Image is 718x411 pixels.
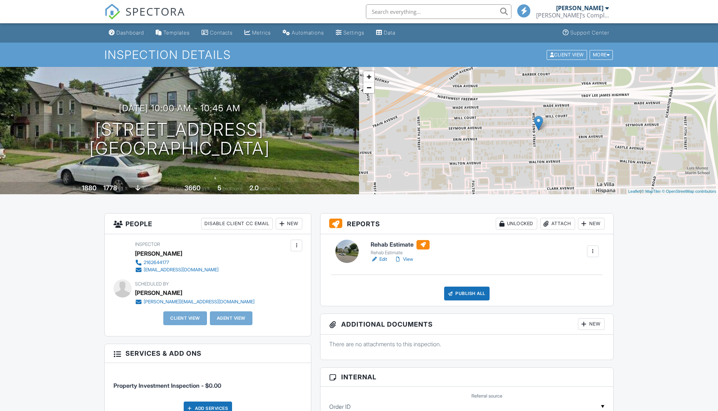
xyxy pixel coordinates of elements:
[371,256,387,263] a: Edit
[223,186,243,191] span: bedrooms
[590,50,613,60] div: More
[276,218,302,230] div: New
[168,186,183,191] span: Lot Size
[329,340,605,348] p: There are no attachments to this inspection.
[104,48,614,61] h1: Inspection Details
[578,318,605,330] div: New
[363,82,374,93] a: Zoom out
[125,4,185,19] span: SPECTORA
[104,4,120,20] img: The Best Home Inspection Software - Spectora
[119,103,240,113] h3: [DATE] 10:00 am - 10:45 am
[626,188,718,195] div: |
[320,214,613,234] h3: Reports
[363,71,374,82] a: Zoom in
[536,12,609,19] div: Tom’s Complete Construction
[556,4,603,12] div: [PERSON_NAME]
[135,242,160,247] span: Inspector
[105,344,311,363] h3: Services & Add ons
[201,218,273,230] div: Disable Client CC Email
[578,218,605,230] div: New
[496,218,537,230] div: Unlocked
[371,240,430,250] h6: Rehab Estimate
[641,189,661,193] a: © MapTiler
[135,248,182,259] div: [PERSON_NAME]
[116,29,144,36] div: Dashboard
[113,368,302,395] li: Service: Property Investment Inspection
[252,29,271,36] div: Metrics
[628,189,640,193] a: Leaflet
[104,10,185,25] a: SPECTORA
[141,186,161,191] span: basement
[144,260,169,266] div: 2162644177
[384,29,395,36] div: Data
[184,184,200,192] div: 3660
[444,287,490,300] div: Publish All
[202,186,211,191] span: sq.ft.
[371,250,430,256] div: Rehab Estimate
[106,26,147,40] a: Dashboard
[73,186,81,191] span: Built
[210,29,233,36] div: Contacts
[547,50,587,60] div: Client View
[260,186,280,191] span: bathrooms
[242,26,274,40] a: Metrics
[89,120,270,159] h1: [STREET_ADDRESS] [GEOGRAPHIC_DATA]
[333,26,367,40] a: Settings
[320,314,613,335] h3: Additional Documents
[250,184,259,192] div: 2.0
[471,393,502,399] label: Referral source
[113,382,221,389] span: Property Investment Inspection - $0.00
[144,267,219,273] div: [EMAIL_ADDRESS][DOMAIN_NAME]
[135,287,182,298] div: [PERSON_NAME]
[371,240,430,256] a: Rehab Estimate Rehab Estimate
[218,184,222,192] div: 5
[103,184,117,192] div: 1778
[199,26,236,40] a: Contacts
[570,29,609,36] div: Support Center
[560,26,612,40] a: Support Center
[135,298,255,306] a: [PERSON_NAME][EMAIL_ADDRESS][DOMAIN_NAME]
[662,189,716,193] a: © OpenStreetMap contributors
[118,186,128,191] span: sq. ft.
[329,403,351,411] label: Order ID
[135,281,169,287] span: Scheduled By
[135,266,219,274] a: [EMAIL_ADDRESS][DOMAIN_NAME]
[292,29,324,36] div: Automations
[373,26,398,40] a: Data
[135,259,219,266] a: 2162644177
[105,214,311,234] h3: People
[153,26,193,40] a: Templates
[280,26,327,40] a: Automations (Basic)
[320,368,613,387] h3: Internal
[82,184,96,192] div: 1880
[540,218,575,230] div: Attach
[366,4,511,19] input: Search everything...
[343,29,364,36] div: Settings
[163,29,190,36] div: Templates
[394,256,413,263] a: View
[546,52,589,57] a: Client View
[144,299,255,305] div: [PERSON_NAME][EMAIL_ADDRESS][DOMAIN_NAME]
